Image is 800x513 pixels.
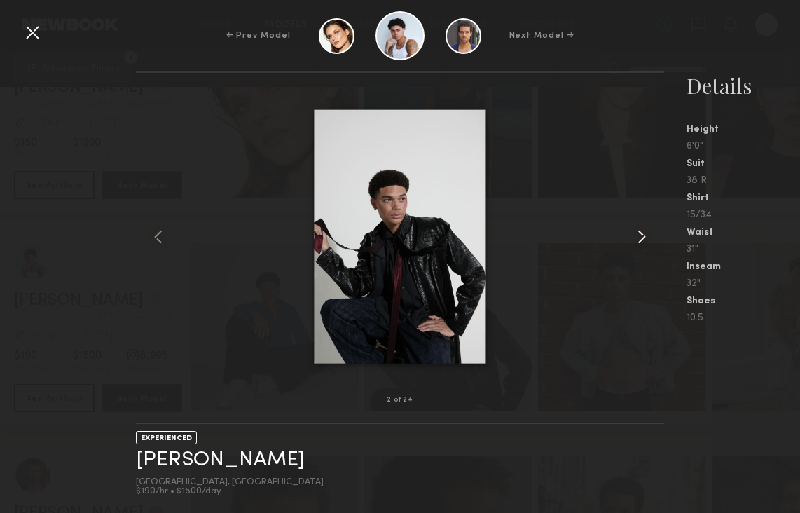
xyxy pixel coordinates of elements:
div: [GEOGRAPHIC_DATA], [GEOGRAPHIC_DATA] [136,478,324,487]
div: 38 R [687,176,800,186]
div: 15/34 [687,210,800,220]
div: 2 of 24 [387,397,413,404]
div: Height [687,125,800,135]
div: 10.5 [687,313,800,323]
div: 31" [687,245,800,254]
div: ← Prev Model [226,29,291,42]
div: Shirt [687,193,800,203]
div: Suit [687,159,800,169]
div: Waist [687,228,800,238]
div: Shoes [687,296,800,306]
div: 32" [687,279,800,289]
div: EXPERIENCED [136,431,197,444]
div: Details [687,71,800,100]
div: 6'0" [687,142,800,151]
div: $190/hr • $1500/day [136,487,324,496]
a: [PERSON_NAME] [136,449,305,471]
div: Next Model → [509,29,574,42]
div: Inseam [687,262,800,272]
